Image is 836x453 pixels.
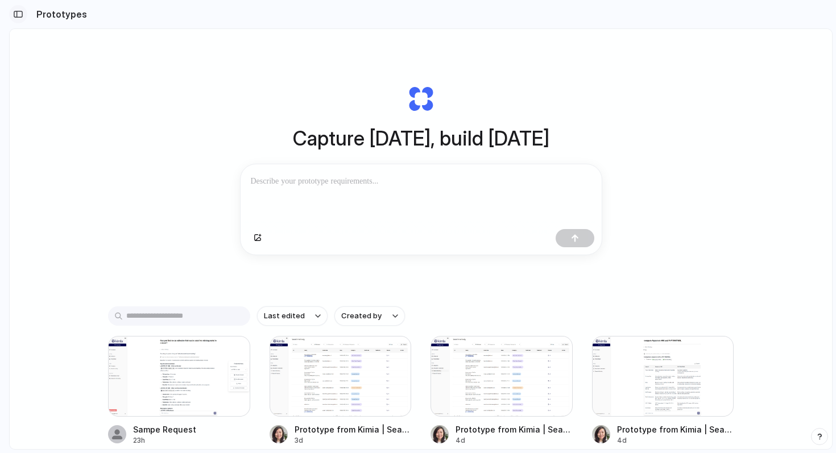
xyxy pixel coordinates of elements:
div: Prototype from Kimia | Search Results [617,423,734,435]
a: Prototype from Kimia | Search ResultsPrototype from Kimia | Search Results4d [592,336,734,446]
div: 4d [456,435,573,446]
a: Prototype from Kimia | Search ActivityPrototype from Kimia | Search Activity4d [431,336,573,446]
div: Prototype from Kimia | Search Activity [295,423,412,435]
div: Sampe Request [133,423,196,435]
h2: Prototypes [32,7,87,21]
button: Created by [334,306,405,326]
a: Prototype from Kimia | Search ActivityPrototype from Kimia | Search Activity3d [270,336,412,446]
div: 3d [295,435,412,446]
h1: Capture [DATE], build [DATE] [293,123,549,153]
div: 4d [617,435,734,446]
div: Prototype from Kimia | Search Activity [456,423,573,435]
button: Last edited [257,306,328,326]
div: 23h [133,435,196,446]
span: Last edited [264,310,305,322]
span: Created by [341,310,382,322]
a: Sampe RequestSampe Request23h [108,336,250,446]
